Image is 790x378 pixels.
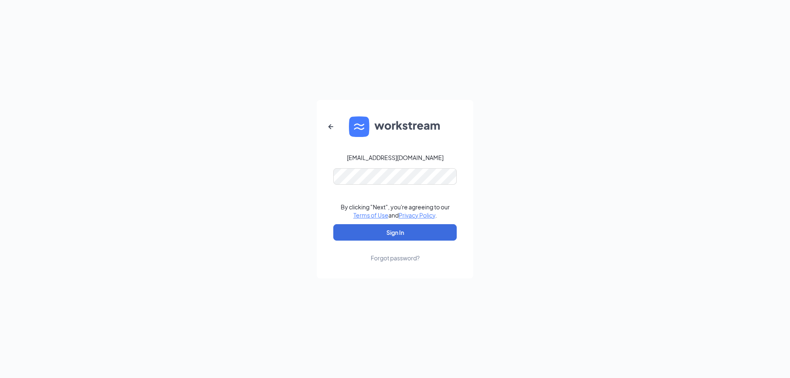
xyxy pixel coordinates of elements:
[321,117,341,137] button: ArrowLeftNew
[399,211,435,219] a: Privacy Policy
[371,241,420,262] a: Forgot password?
[353,211,388,219] a: Terms of Use
[326,122,336,132] svg: ArrowLeftNew
[371,254,420,262] div: Forgot password?
[341,203,450,219] div: By clicking "Next", you're agreeing to our and .
[333,224,457,241] button: Sign In
[347,153,444,162] div: [EMAIL_ADDRESS][DOMAIN_NAME]
[349,116,441,137] img: WS logo and Workstream text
